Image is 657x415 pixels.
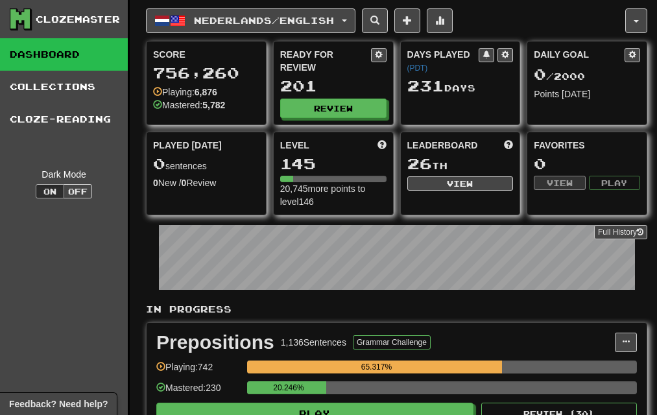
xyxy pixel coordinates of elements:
span: 26 [407,154,432,172]
button: On [36,184,64,198]
strong: 0 [153,178,158,188]
div: 145 [280,156,387,172]
div: Playing: 742 [156,361,241,382]
div: 201 [280,78,387,94]
span: Open feedback widget [9,397,108,410]
strong: 0 [182,178,187,188]
button: More stats [427,8,453,33]
div: New / Review [153,176,259,189]
div: th [407,156,514,172]
span: 0 [534,65,546,83]
strong: 5,782 [202,100,225,110]
div: Score [153,48,259,61]
span: Played [DATE] [153,139,222,152]
div: Favorites [534,139,640,152]
div: 0 [534,156,640,172]
strong: 6,876 [195,87,217,97]
span: Level [280,139,309,152]
button: Grammar Challenge [353,335,431,350]
div: Dark Mode [10,168,118,181]
span: 0 [153,154,165,172]
a: (PDT) [407,64,428,73]
button: Add sentence to collection [394,8,420,33]
span: This week in points, UTC [504,139,513,152]
div: 20.246% [251,381,326,394]
div: Prepositions [156,333,274,352]
button: Nederlands/English [146,8,355,33]
span: Score more points to level up [377,139,387,152]
div: 65.317% [251,361,501,373]
button: Review [280,99,387,118]
div: Clozemaster [36,13,120,26]
div: Playing: [153,86,217,99]
div: 1,136 Sentences [281,336,346,349]
button: View [407,176,514,191]
a: Full History [594,225,647,239]
button: Play [589,176,640,190]
div: Daily Goal [534,48,625,62]
button: Off [64,184,92,198]
div: Mastered: [153,99,225,112]
span: / 2000 [534,71,585,82]
div: Mastered: 230 [156,381,241,403]
div: Days Played [407,48,479,74]
p: In Progress [146,303,647,316]
button: View [534,176,585,190]
button: Search sentences [362,8,388,33]
span: Leaderboard [407,139,478,152]
div: Day s [407,78,514,95]
div: sentences [153,156,259,172]
div: Points [DATE] [534,88,640,101]
span: 231 [407,77,444,95]
span: Nederlands / English [194,15,334,26]
div: 756,260 [153,65,259,81]
div: 20,745 more points to level 146 [280,182,387,208]
div: Ready for Review [280,48,371,74]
